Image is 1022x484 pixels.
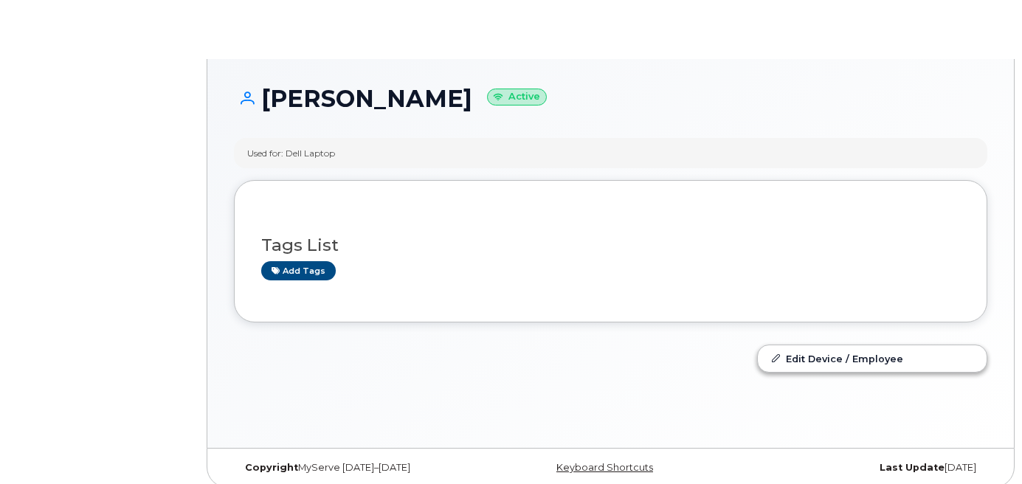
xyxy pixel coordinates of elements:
a: Add tags [261,261,336,280]
strong: Last Update [880,462,945,473]
small: Active [487,89,547,106]
a: Keyboard Shortcuts [556,462,653,473]
h3: Tags List [261,236,960,255]
div: Used for: Dell Laptop [247,147,335,159]
h1: [PERSON_NAME] [234,86,987,111]
a: Edit Device / Employee [758,345,987,372]
strong: Copyright [245,462,298,473]
div: [DATE] [736,462,987,474]
div: MyServe [DATE]–[DATE] [234,462,485,474]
